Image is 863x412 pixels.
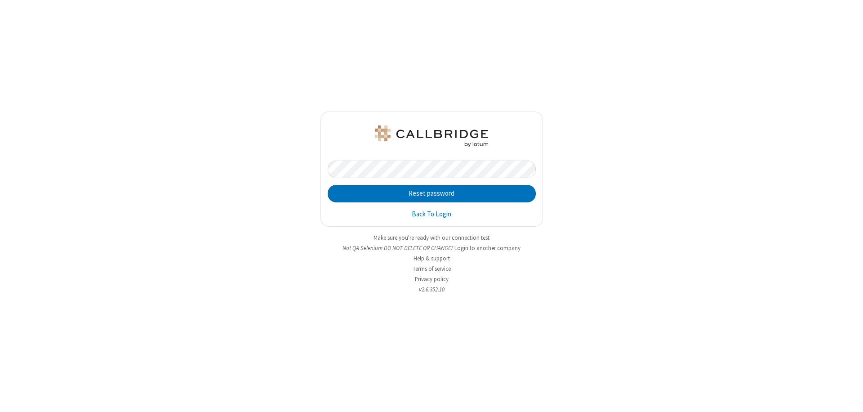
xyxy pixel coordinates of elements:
li: Not QA Selenium DO NOT DELETE OR CHANGE? [320,244,543,252]
button: Login to another company [454,244,520,252]
li: v2.6.352.10 [320,285,543,294]
a: Terms of service [413,265,451,273]
button: Reset password [328,185,536,203]
a: Help & support [414,255,450,262]
a: Privacy policy [415,275,449,283]
a: Back To Login [412,209,451,219]
a: Make sure you're ready with our connection test [374,234,489,242]
img: QA Selenium DO NOT DELETE OR CHANGE [373,125,490,147]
